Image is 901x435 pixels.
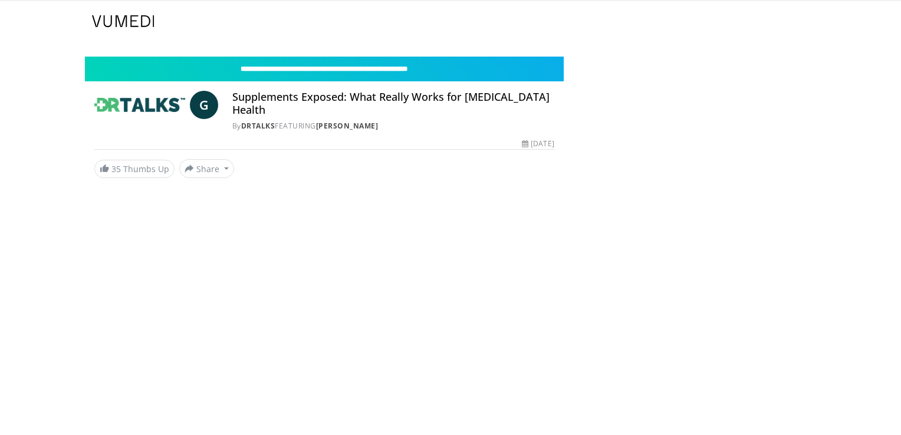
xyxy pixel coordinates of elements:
a: [PERSON_NAME] [316,121,379,131]
button: Share [179,159,234,178]
img: VuMedi Logo [92,15,154,27]
h4: Supplements Exposed: What Really Works for [MEDICAL_DATA] Health [232,91,554,116]
span: 35 [111,163,121,174]
img: DrTalks [94,91,185,119]
div: By FEATURING [232,121,554,131]
a: 35 Thumbs Up [94,160,175,178]
div: [DATE] [522,139,554,149]
a: DrTalks [241,121,275,131]
a: G [190,91,218,119]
